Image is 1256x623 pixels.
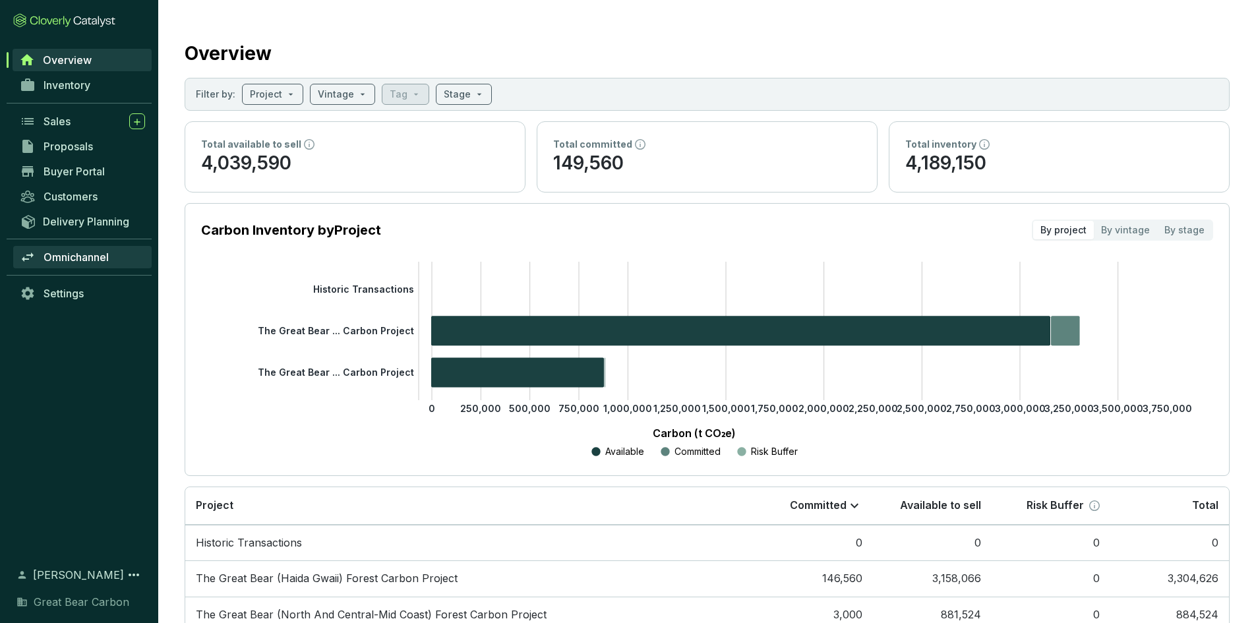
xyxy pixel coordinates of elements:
[201,221,381,239] p: Carbon Inventory by Project
[13,246,152,268] a: Omnichannel
[674,445,721,458] p: Committed
[258,325,414,336] tspan: The Great Bear ... Carbon Project
[13,110,152,133] a: Sales
[873,487,992,525] th: Available to sell
[185,487,754,525] th: Project
[1033,221,1094,239] div: By project
[258,367,414,378] tspan: The Great Bear ... Carbon Project
[196,88,235,101] p: Filter by:
[653,403,701,414] tspan: 1,250,000
[603,403,652,414] tspan: 1,000,000
[1032,220,1213,241] div: segmented control
[43,53,92,67] span: Overview
[43,215,129,228] span: Delivery Planning
[13,160,152,183] a: Buyer Portal
[185,560,754,597] td: The Great Bear (Haida Gwaii) Forest Carbon Project
[873,560,992,597] td: 3,158,066
[13,74,152,96] a: Inventory
[790,498,847,513] p: Committed
[605,445,644,458] p: Available
[905,151,1213,176] p: 4,189,150
[873,525,992,561] td: 0
[44,165,105,178] span: Buyer Portal
[1157,221,1212,239] div: By stage
[946,403,996,414] tspan: 2,750,000
[313,283,414,294] tspan: Historic Transactions
[754,525,873,561] td: 0
[849,403,898,414] tspan: 2,250,000
[185,40,272,67] h2: Overview
[44,115,71,128] span: Sales
[1094,221,1157,239] div: By vintage
[509,403,551,414] tspan: 500,000
[905,138,976,151] p: Total inventory
[390,88,407,101] p: Tag
[1093,403,1143,414] tspan: 3,500,000
[44,78,90,92] span: Inventory
[429,403,435,414] tspan: 0
[1110,487,1229,525] th: Total
[558,403,599,414] tspan: 750,000
[13,135,152,158] a: Proposals
[44,190,98,203] span: Customers
[1027,498,1084,513] p: Risk Buffer
[995,403,1046,414] tspan: 3,000,000
[553,151,861,176] p: 149,560
[1110,560,1229,597] td: 3,304,626
[44,251,109,264] span: Omnichannel
[751,445,798,458] p: Risk Buffer
[897,403,947,414] tspan: 2,500,000
[553,138,632,151] p: Total committed
[460,403,501,414] tspan: 250,000
[13,282,152,305] a: Settings
[13,49,152,71] a: Overview
[34,594,129,610] span: Great Bear Carbon
[185,525,754,561] td: Historic Transactions
[201,138,301,151] p: Total available to sell
[798,403,849,414] tspan: 2,000,000
[992,525,1110,561] td: 0
[221,425,1167,441] p: Carbon (t CO₂e)
[13,210,152,232] a: Delivery Planning
[992,560,1110,597] td: 0
[33,567,124,583] span: [PERSON_NAME]
[751,403,798,414] tspan: 1,750,000
[44,287,84,300] span: Settings
[13,185,152,208] a: Customers
[1110,525,1229,561] td: 0
[44,140,93,153] span: Proposals
[702,403,750,414] tspan: 1,500,000
[1044,403,1094,414] tspan: 3,250,000
[1143,403,1192,414] tspan: 3,750,000
[754,560,873,597] td: 146,560
[201,151,509,176] p: 4,039,590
